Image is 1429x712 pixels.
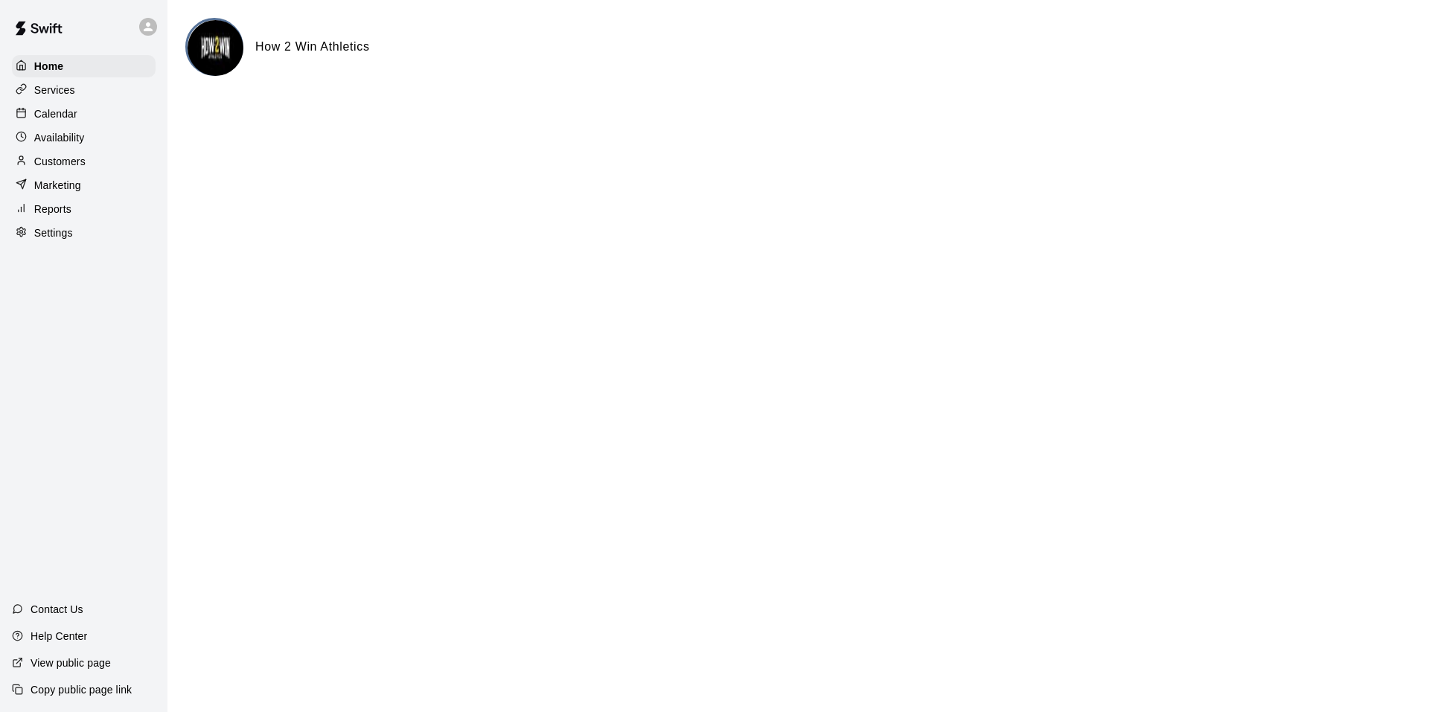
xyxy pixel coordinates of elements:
a: Home [12,55,156,77]
img: How 2 Win Athletics logo [188,20,243,76]
p: Copy public page link [31,682,132,697]
h6: How 2 Win Athletics [255,37,370,57]
p: View public page [31,655,111,670]
p: Contact Us [31,602,83,617]
p: Reports [34,202,71,217]
p: Help Center [31,629,87,644]
p: Calendar [34,106,77,121]
a: Availability [12,126,156,149]
p: Services [34,83,75,97]
a: Services [12,79,156,101]
p: Customers [34,154,86,169]
a: Marketing [12,174,156,196]
a: Customers [12,150,156,173]
a: Settings [12,222,156,244]
p: Marketing [34,178,81,193]
p: Settings [34,225,73,240]
p: Availability [34,130,85,145]
a: Calendar [12,103,156,125]
a: Reports [12,198,156,220]
p: Home [34,59,64,74]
